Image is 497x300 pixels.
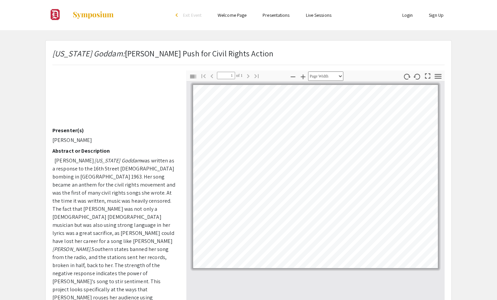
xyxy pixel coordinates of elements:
[362,264,433,269] a: http://www.theguardian.com/music/2015/jun/22/nina-simone-documentary-what-happened-miss-simone
[306,12,331,18] a: Live Sessions
[217,72,235,79] input: Page
[433,71,444,81] button: Tools
[251,71,262,81] button: Go to Last Page
[297,71,309,81] button: Zoom In
[52,148,176,154] h2: Abstract or Description
[176,13,180,17] div: arrow_back_ios
[183,12,201,18] span: Exit Event
[198,71,209,81] button: Go to First Page
[429,12,444,18] a: Sign Up
[401,71,413,81] button: Rotate Clockwise
[45,7,65,23] img: Undergraduate Research & Scholarship Symposium
[218,12,246,18] a: Welcome Page
[52,48,125,59] em: [US_STATE] Goddam:
[402,12,413,18] a: Login
[263,12,289,18] a: Presentations
[52,157,175,245] span: was written as a response to the 16th Street [DEMOGRAPHIC_DATA] bombing in [GEOGRAPHIC_DATA] 1963...
[242,71,254,81] button: Next Page
[5,270,29,295] iframe: Chat
[187,71,199,81] button: Toggle Sidebar
[52,127,176,134] h2: Presenter(s)
[72,11,114,19] img: Symposium by ForagerOne
[94,157,141,164] em: [US_STATE] Goddam
[422,70,434,80] button: Switch to Presentation Mode
[52,47,273,59] p: [PERSON_NAME] Push for Civil Rights Action
[287,71,299,81] button: Zoom Out
[412,71,423,81] button: Rotate Counterclockwise
[235,72,243,79] span: of 1
[45,7,114,23] a: Undergraduate Research & Scholarship Symposium
[52,136,176,144] p: [PERSON_NAME]
[190,82,441,271] div: Page 1
[206,71,218,81] button: Previous Page
[52,246,92,253] em: [PERSON_NAME].
[308,71,343,81] select: Zoom
[54,157,94,164] span: [PERSON_NAME]
[52,40,176,127] iframe: Ryssa Ezykowsky's Research Poster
